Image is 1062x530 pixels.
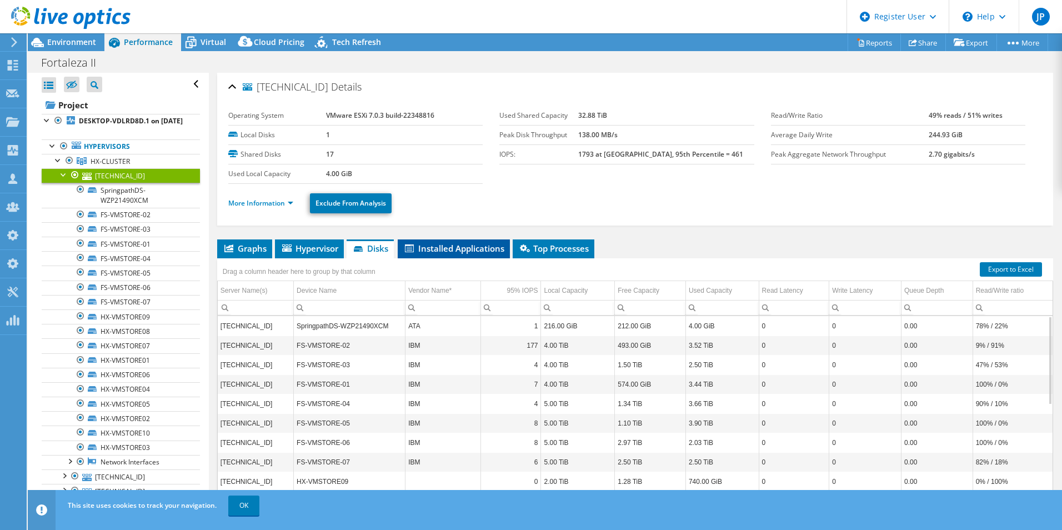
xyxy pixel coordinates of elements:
[685,336,759,355] td: Column Used Capacity, Value 3.52 TiB
[829,374,901,394] td: Column Write Latency, Value 0
[42,382,200,397] a: HX-VMSTORE04
[499,129,578,141] label: Peak Disk Throughput
[759,433,829,452] td: Column Read Latency, Value 0
[480,355,541,374] td: Column 95% IOPS, Value 4
[42,309,200,324] a: HX-VMSTORE09
[829,281,901,301] td: Write Latency Column
[332,37,381,47] span: Tech Refresh
[685,472,759,491] td: Column Used Capacity, Value 740.00 GiB
[405,433,481,452] td: Column Vendor Name*, Value IBM
[326,149,334,159] b: 17
[685,374,759,394] td: Column Used Capacity, Value 3.44 TiB
[771,110,929,121] label: Read/Write Ratio
[901,281,973,301] td: Queue Depth Column
[480,472,541,491] td: Column 95% IOPS, Value 0
[929,130,963,139] b: 244.93 GiB
[218,316,294,336] td: Column Server Name(s), Value 10.17.111.13
[218,433,294,452] td: Column Server Name(s), Value 10.17.111.13
[480,394,541,413] td: Column 95% IOPS, Value 4
[228,198,293,208] a: More Information
[901,316,973,336] td: Column Queue Depth, Value 0.00
[507,284,538,297] div: 95% IOPS
[294,413,405,433] td: Column Device Name, Value FS-VMSTORE-05
[541,336,615,355] td: Column Local Capacity, Value 4.00 TiB
[228,129,326,141] label: Local Disks
[403,243,504,254] span: Installed Applications
[42,484,200,498] a: [TECHNICAL_ID]
[218,413,294,433] td: Column Server Name(s), Value 10.17.111.13
[218,355,294,374] td: Column Server Name(s), Value 10.17.111.13
[771,149,929,160] label: Peak Aggregate Network Throughput
[42,295,200,309] a: FS-VMSTORE-07
[218,281,294,301] td: Server Name(s) Column
[759,394,829,413] td: Column Read Latency, Value 0
[217,258,1053,494] div: Data grid
[615,336,686,355] td: Column Free Capacity, Value 493.00 GiB
[42,208,200,222] a: FS-VMSTORE-02
[280,243,338,254] span: Hypervisor
[759,300,829,315] td: Column Read Latency, Filter cell
[42,368,200,382] a: HX-VMSTORE06
[685,300,759,315] td: Column Used Capacity, Filter cell
[832,284,873,297] div: Write Latency
[228,149,326,160] label: Shared Disks
[499,110,578,121] label: Used Shared Capacity
[615,452,686,472] td: Column Free Capacity, Value 2.50 TiB
[480,374,541,394] td: Column 95% IOPS, Value 7
[963,12,973,22] svg: \n
[42,237,200,251] a: FS-VMSTORE-01
[294,374,405,394] td: Column Device Name, Value FS-VMSTORE-01
[829,413,901,433] td: Column Write Latency, Value 0
[310,193,392,213] a: Exclude From Analysis
[945,34,997,51] a: Export
[901,374,973,394] td: Column Queue Depth, Value 0.00
[615,300,686,315] td: Column Free Capacity, Filter cell
[578,111,607,120] b: 32.88 TiB
[901,413,973,433] td: Column Queue Depth, Value 0.00
[405,355,481,374] td: Column Vendor Name*, Value IBM
[42,426,200,440] a: HX-VMSTORE10
[42,441,200,455] a: HX-VMSTORE03
[541,316,615,336] td: Column Local Capacity, Value 216.00 GiB
[759,355,829,374] td: Column Read Latency, Value 0
[480,452,541,472] td: Column 95% IOPS, Value 6
[42,338,200,353] a: HX-VMSTORE07
[79,116,183,126] b: DESKTOP-VDLRD8D.1 on [DATE]
[759,336,829,355] td: Column Read Latency, Value 0
[42,251,200,266] a: FS-VMSTORE-04
[829,300,901,315] td: Column Write Latency, Filter cell
[243,82,328,93] span: [TECHNICAL_ID]
[405,281,481,301] td: Vendor Name* Column
[326,169,352,178] b: 4.00 GiB
[294,281,405,301] td: Device Name Column
[405,300,481,315] td: Column Vendor Name*, Filter cell
[220,264,378,279] div: Drag a column header here to group by that column
[541,394,615,413] td: Column Local Capacity, Value 5.00 TiB
[762,284,803,297] div: Read Latency
[929,149,975,159] b: 2.70 gigabits/s
[405,374,481,394] td: Column Vendor Name*, Value IBM
[900,34,946,51] a: Share
[326,130,330,139] b: 1
[973,316,1053,336] td: Column Read/Write ratio, Value 78% / 22%
[578,130,618,139] b: 138.00 MB/s
[759,281,829,301] td: Read Latency Column
[973,472,1053,491] td: Column Read/Write ratio, Value 0% / 100%
[294,316,405,336] td: Column Device Name, Value SpringpathDS-WZP21490XCM
[615,374,686,394] td: Column Free Capacity, Value 574.00 GiB
[541,433,615,452] td: Column Local Capacity, Value 5.00 TiB
[42,455,200,469] a: Network Interfaces
[901,452,973,472] td: Column Queue Depth, Value 0.00
[42,139,200,154] a: Hypervisors
[615,316,686,336] td: Column Free Capacity, Value 212.00 GiB
[480,300,541,315] td: Column 95% IOPS, Filter cell
[294,355,405,374] td: Column Device Name, Value FS-VMSTORE-03
[976,284,1024,297] div: Read/Write ratio
[294,452,405,472] td: Column Device Name, Value FS-VMSTORE-07
[541,300,615,315] td: Column Local Capacity, Filter cell
[228,496,259,516] a: OK
[759,316,829,336] td: Column Read Latency, Value 0
[218,472,294,491] td: Column Server Name(s), Value 10.17.111.13
[42,281,200,295] a: FS-VMSTORE-06
[685,413,759,433] td: Column Used Capacity, Value 3.90 TiB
